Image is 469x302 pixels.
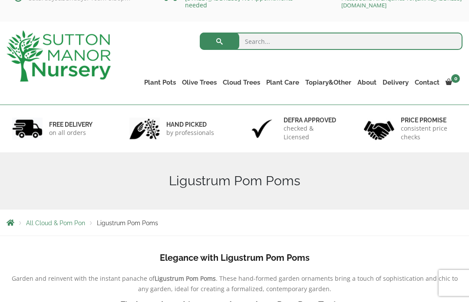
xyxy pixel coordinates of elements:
[401,116,457,124] h6: Price promise
[179,76,220,89] a: Olive Trees
[166,128,214,137] p: by professionals
[160,253,310,263] b: Elegance with Ligustrum Pom Poms
[401,124,457,141] p: consistent price checks
[263,76,302,89] a: Plant Care
[200,33,462,50] input: Search...
[7,30,111,82] img: logo
[166,121,214,128] h6: hand picked
[12,274,155,282] span: Garden and reinvent with the instant panache of
[49,128,92,137] p: on all orders
[138,274,458,293] span: . These hand-formed garden ornaments bring a touch of sophistication and chic to any garden, idea...
[129,118,160,140] img: 2.jpg
[7,219,462,226] nav: Breadcrumbs
[284,116,340,124] h6: Defra approved
[220,76,263,89] a: Cloud Trees
[302,76,354,89] a: Topiary&Other
[155,274,216,282] b: Ligustrum Pom Poms
[26,220,85,226] a: All Cloud & Pom Pon
[7,173,462,189] h1: Ligustrum Pom Poms
[247,118,277,140] img: 3.jpg
[284,124,340,141] p: checked & Licensed
[412,76,443,89] a: Contact
[443,76,462,89] a: 0
[12,118,43,140] img: 1.jpg
[141,76,179,89] a: Plant Pots
[354,76,380,89] a: About
[49,121,92,128] h6: FREE DELIVERY
[380,76,412,89] a: Delivery
[451,74,460,83] span: 0
[364,115,394,142] img: 4.jpg
[97,220,158,226] span: Ligustrum Pom Poms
